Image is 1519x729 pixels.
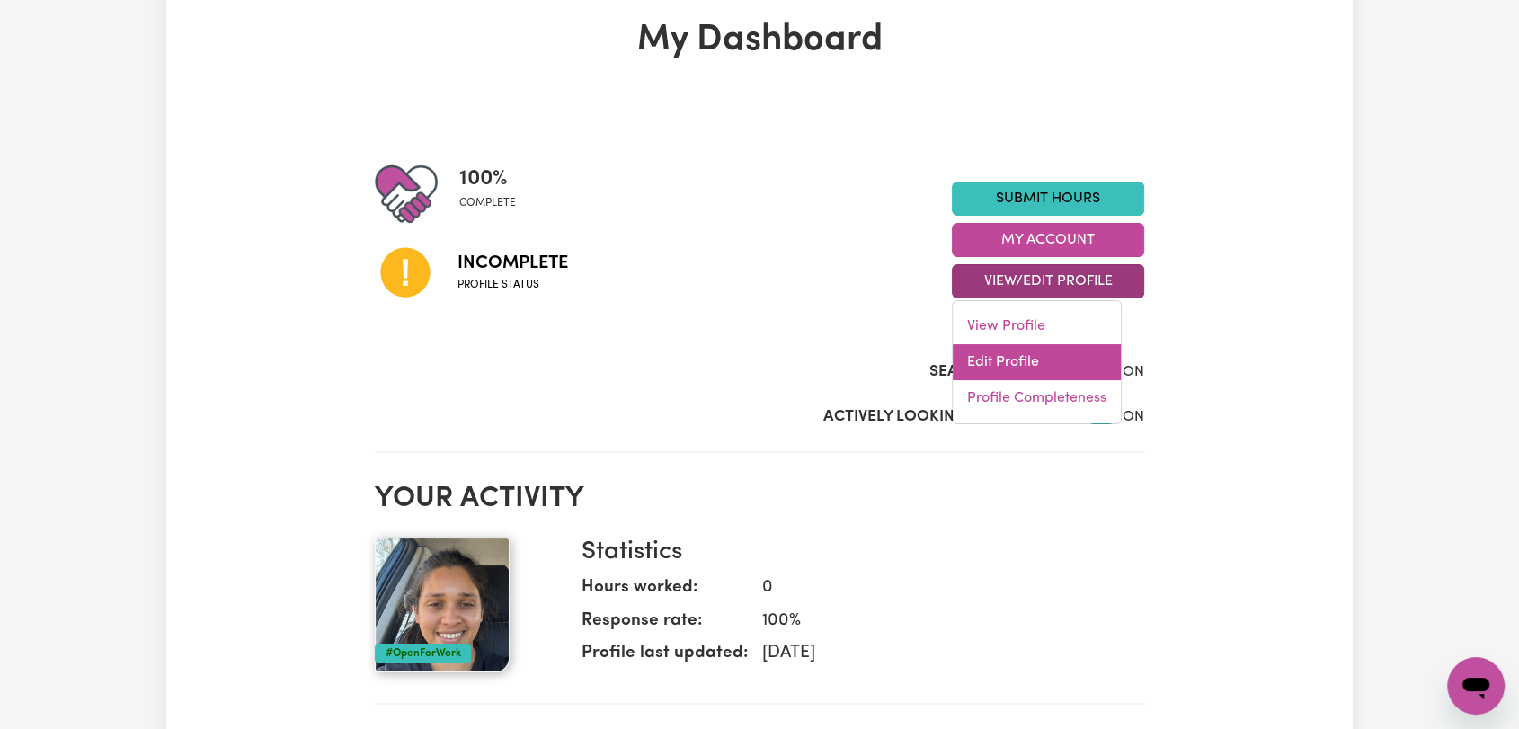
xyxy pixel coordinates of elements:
dt: Profile last updated: [582,641,748,674]
div: Profile completeness: 100% [459,163,530,226]
iframe: Button to launch messaging window [1447,657,1505,715]
span: ON [1123,365,1144,379]
span: 100 % [459,163,516,195]
a: Profile Completeness [953,380,1121,416]
img: Your profile picture [375,538,510,672]
span: ON [1123,410,1144,424]
h1: My Dashboard [375,19,1144,62]
a: Edit Profile [953,344,1121,380]
a: View Profile [953,308,1121,344]
div: View/Edit Profile [952,300,1122,424]
dt: Hours worked: [582,575,748,609]
h2: Your activity [375,482,1144,516]
span: Incomplete [457,250,568,277]
a: Submit Hours [952,182,1144,216]
dd: [DATE] [748,641,1130,667]
dt: Response rate: [582,609,748,642]
label: Search Visibility [929,360,1065,384]
dd: 100 % [748,609,1130,635]
dd: 0 [748,575,1130,601]
button: My Account [952,223,1144,257]
span: Profile status [457,277,568,293]
label: Actively Looking for Clients [823,405,1065,429]
h3: Statistics [582,538,1130,568]
div: #OpenForWork [375,644,471,663]
button: View/Edit Profile [952,264,1144,298]
span: complete [459,195,516,211]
